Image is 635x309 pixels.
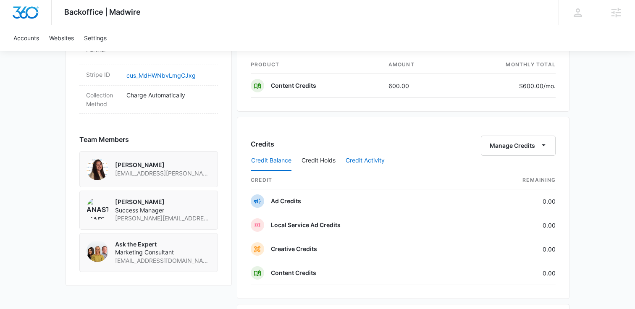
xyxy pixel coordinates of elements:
[115,206,211,215] span: Success Manager
[302,151,336,171] button: Credit Holds
[86,91,120,108] dt: Collection Method
[115,248,211,257] span: Marketing Consultant
[86,70,120,79] dt: Stripe ID
[543,82,556,89] span: /mo.
[79,134,129,144] span: Team Members
[251,139,274,149] h3: Credits
[115,214,211,223] span: [PERSON_NAME][EMAIL_ADDRESS][PERSON_NAME][DOMAIN_NAME]
[467,261,556,285] td: 0.00
[453,56,556,74] th: monthly total
[87,240,108,262] img: Ask the Expert
[382,56,454,74] th: amount
[79,86,218,114] div: Collection MethodCharge Automatically
[346,151,385,171] button: Credit Activity
[115,257,211,265] span: [EMAIL_ADDRESS][DOMAIN_NAME]
[115,198,211,206] p: [PERSON_NAME]
[481,136,556,156] button: Manage Credits
[87,198,108,220] img: Anastasia Martin-Wegryn
[79,40,218,65] div: Partner-
[271,81,316,90] p: Content Credits
[382,74,454,98] td: 600.00
[467,189,556,213] td: 0.00
[271,221,341,229] p: Local Service Ad Credits
[87,158,108,180] img: Audriana Talamantes
[516,81,556,90] p: $600.00
[79,25,112,51] a: Settings
[251,56,382,74] th: product
[271,269,316,277] p: Content Credits
[126,72,196,79] a: cus_MdHWNbvLmgCJxg
[64,8,141,16] span: Backoffice | Madwire
[271,245,317,253] p: Creative Credits
[467,237,556,261] td: 0.00
[467,213,556,237] td: 0.00
[467,171,556,189] th: Remaining
[251,151,291,171] button: Credit Balance
[271,197,301,205] p: Ad Credits
[115,240,211,249] p: Ask the Expert
[115,169,211,178] span: [EMAIL_ADDRESS][PERSON_NAME][DOMAIN_NAME]
[8,25,44,51] a: Accounts
[44,25,79,51] a: Websites
[79,65,218,86] div: Stripe IDcus_MdHWNbvLmgCJxg
[126,91,211,100] p: Charge Automatically
[251,171,467,189] th: credit
[115,161,211,169] p: [PERSON_NAME]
